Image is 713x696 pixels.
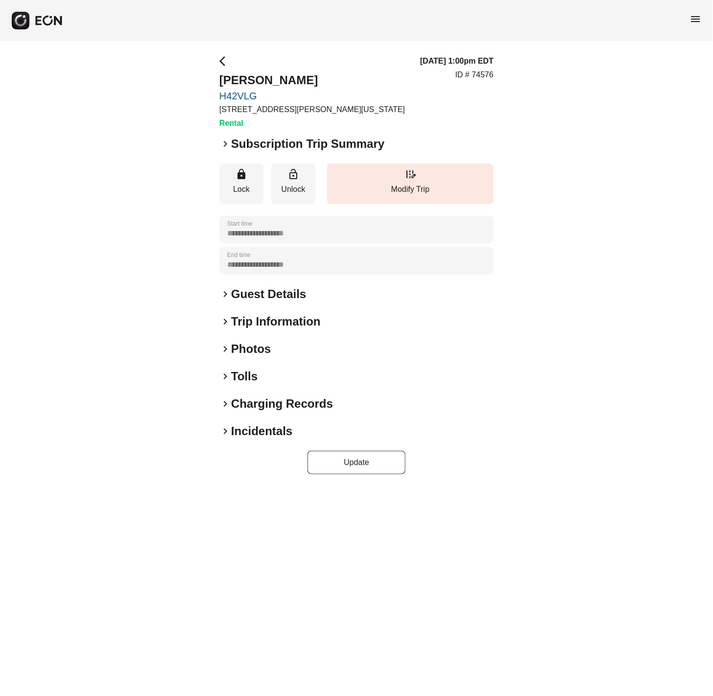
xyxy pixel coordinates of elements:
[231,136,384,152] h2: Subscription Trip Summary
[689,13,701,25] span: menu
[219,398,231,410] span: keyboard_arrow_right
[420,55,494,67] h3: [DATE] 1:00pm EDT
[219,138,231,150] span: keyboard_arrow_right
[219,288,231,300] span: keyboard_arrow_right
[308,451,405,474] button: Update
[231,314,321,329] h2: Trip Information
[219,163,263,204] button: Lock
[219,72,405,88] h2: [PERSON_NAME]
[219,55,231,67] span: arrow_back_ios
[231,341,271,357] h2: Photos
[219,117,405,129] h3: Rental
[219,90,405,102] a: H42VLG
[219,316,231,327] span: keyboard_arrow_right
[224,184,259,195] p: Lock
[236,168,247,180] span: lock
[219,343,231,355] span: keyboard_arrow_right
[231,423,292,439] h2: Incidentals
[332,184,489,195] p: Modify Trip
[231,286,306,302] h2: Guest Details
[327,163,494,204] button: Modify Trip
[276,184,310,195] p: Unlock
[231,396,333,412] h2: Charging Records
[231,369,258,384] h2: Tolls
[287,168,299,180] span: lock_open
[404,168,416,180] span: edit_road
[219,104,405,116] p: [STREET_ADDRESS][PERSON_NAME][US_STATE]
[219,425,231,437] span: keyboard_arrow_right
[271,163,315,204] button: Unlock
[455,69,494,81] p: ID # 74576
[219,371,231,382] span: keyboard_arrow_right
